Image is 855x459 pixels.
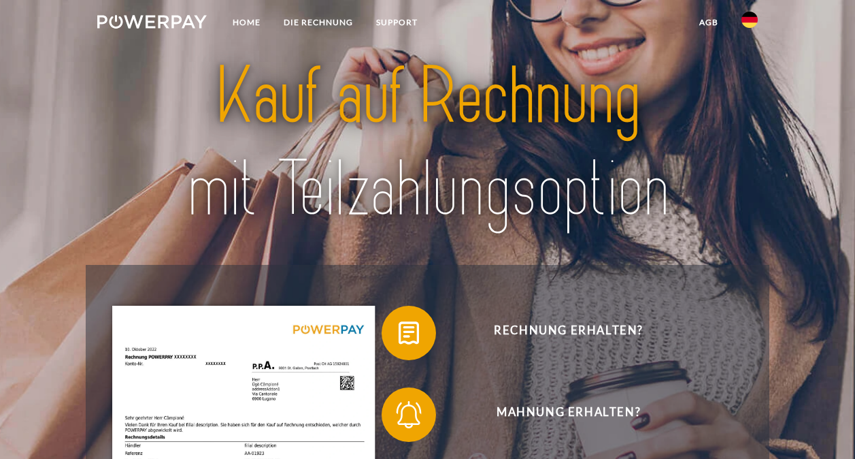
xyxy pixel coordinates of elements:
img: qb_bill.svg [392,316,426,350]
a: SUPPORT [365,10,429,35]
a: DIE RECHNUNG [272,10,365,35]
img: qb_bell.svg [392,398,426,432]
img: logo-powerpay-white.svg [97,15,207,29]
span: Rechnung erhalten? [402,306,735,360]
button: Mahnung erhalten? [382,387,735,442]
a: agb [688,10,730,35]
a: Home [221,10,272,35]
button: Rechnung erhalten? [382,306,735,360]
img: de [741,12,758,28]
img: title-powerpay_de.svg [129,46,725,240]
span: Mahnung erhalten? [402,387,735,442]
